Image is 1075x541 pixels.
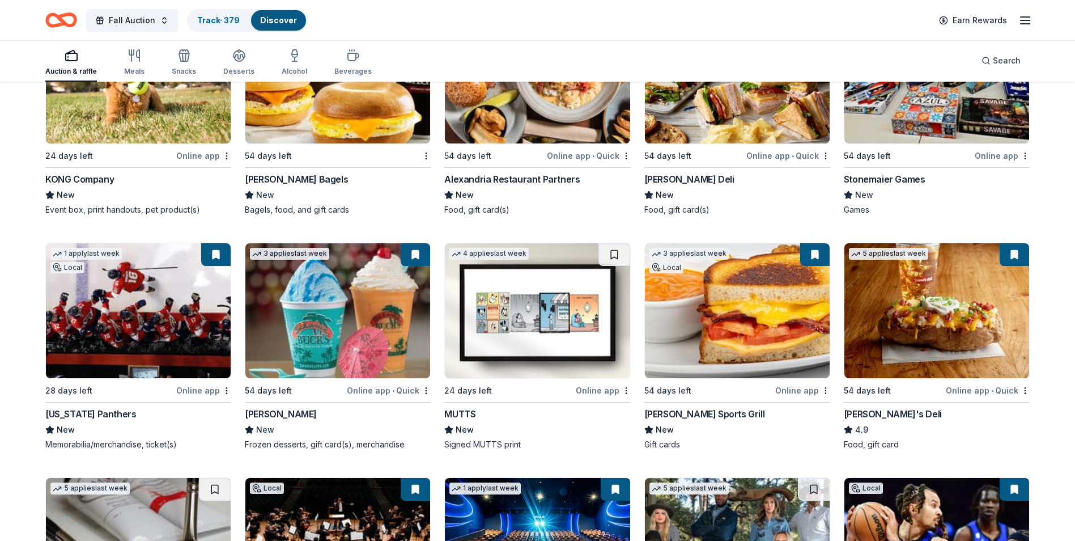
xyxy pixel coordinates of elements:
div: Food, gift card(s) [644,204,830,215]
div: [PERSON_NAME] Bagels [245,172,348,186]
button: Desserts [223,44,254,82]
button: Snacks [172,44,196,82]
button: Meals [124,44,145,82]
span: New [256,188,274,202]
span: New [656,423,674,437]
div: 5 applies last week [849,248,928,260]
span: • [392,386,394,395]
button: Beverages [334,44,372,82]
img: Image for Bahama Buck's [245,243,430,378]
div: 54 days left [245,384,292,398]
button: Alcohol [282,44,307,82]
button: Track· 379Discover [187,9,307,32]
div: Online app Quick [547,149,631,163]
div: 1 apply last week [449,483,521,494]
div: 28 days left [45,384,92,398]
span: New [57,188,75,202]
div: Beverages [334,67,372,76]
img: Image for Duffy's Sports Grill [645,243,830,378]
div: [PERSON_NAME] Deli [644,172,734,186]
div: Local [250,483,284,494]
div: Online app [975,149,1030,163]
div: 54 days left [844,384,891,398]
img: Image for Jason's Deli [844,243,1029,378]
div: [US_STATE] Panthers [45,407,136,421]
a: Image for Alexandria Restaurant PartnersLocal54 days leftOnline app•QuickAlexandria Restaurant Pa... [444,8,630,215]
div: Online app [576,383,631,398]
span: 4.9 [855,423,868,437]
a: Image for MUTTS4 applieslast week24 days leftOnline appMUTTSNewSigned MUTTS print [444,243,630,450]
div: 1 apply last week [50,248,122,260]
span: Fall Auction [109,14,155,27]
button: Fall Auction [86,9,178,32]
div: Desserts [223,67,254,76]
div: Event box, print handouts, pet product(s) [45,204,231,215]
div: Local [649,262,683,273]
div: 54 days left [245,149,292,163]
div: Snacks [172,67,196,76]
a: Image for KONG Company4 applieslast week24 days leftOnline appKONG CompanyNewEvent box, print han... [45,8,231,215]
div: 54 days left [444,149,491,163]
div: 3 applies last week [649,248,729,260]
button: Search [972,49,1030,72]
div: Signed MUTTS print [444,439,630,450]
div: 5 applies last week [649,483,729,494]
button: Auction & raffle [45,44,97,82]
div: Local [849,483,883,494]
a: Earn Rewards [932,10,1014,31]
a: Image for Florida Panthers1 applylast weekLocal28 days leftOnline app[US_STATE] PanthersNewMemora... [45,243,231,450]
img: Image for Florida Panthers [46,243,231,378]
div: Frozen desserts, gift card(s), merchandise [245,439,431,450]
span: Search [993,54,1021,67]
a: Image for Stonemaier Games2 applieslast week54 days leftOnline appStonemaier GamesNewGames [844,8,1030,215]
a: Discover [260,15,297,25]
div: [PERSON_NAME] [245,407,317,421]
div: Online app [775,383,830,398]
div: Alcohol [282,67,307,76]
div: Bagels, food, and gift cards [245,204,431,215]
div: [PERSON_NAME] Sports Grill [644,407,765,421]
div: 3 applies last week [250,248,329,260]
div: Online app Quick [946,383,1030,398]
a: Image for McAlister's Deli12 applieslast week54 days leftOnline app•Quick[PERSON_NAME] DeliNewFoo... [644,8,830,215]
span: New [256,423,274,437]
div: Meals [124,67,145,76]
div: 4 applies last week [449,248,529,260]
a: Image for Jason's Deli5 applieslast week54 days leftOnline app•Quick[PERSON_NAME]'s Deli4.9Food, ... [844,243,1030,450]
span: • [991,386,993,395]
div: 54 days left [644,384,691,398]
div: KONG Company [45,172,114,186]
a: Home [45,7,77,33]
div: Alexandria Restaurant Partners [444,172,580,186]
span: New [456,188,474,202]
div: Games [844,204,1030,215]
a: Track· 379 [197,15,240,25]
div: Local [50,262,84,273]
div: Online app Quick [746,149,830,163]
div: Stonemaier Games [844,172,925,186]
div: Online app [176,383,231,398]
div: 5 applies last week [50,483,130,494]
div: MUTTS [444,407,475,421]
a: Image for Bahama Buck's3 applieslast week54 days leftOnline app•Quick[PERSON_NAME]NewFrozen desse... [245,243,431,450]
div: 54 days left [644,149,691,163]
span: • [592,151,594,160]
span: New [456,423,474,437]
div: Memorabilia/merchandise, ticket(s) [45,439,231,450]
div: Online app Quick [347,383,431,398]
span: New [855,188,873,202]
span: New [656,188,674,202]
div: Food, gift card(s) [444,204,630,215]
img: Image for MUTTS [445,243,630,378]
a: Image for Duffy's Sports Grill3 applieslast weekLocal54 days leftOnline app[PERSON_NAME] Sports G... [644,243,830,450]
div: Gift cards [644,439,830,450]
a: Image for Bruegger's Bagels54 days left[PERSON_NAME] BagelsNewBagels, food, and gift cards [245,8,431,215]
span: New [57,423,75,437]
div: [PERSON_NAME]'s Deli [844,407,942,421]
div: Online app [176,149,231,163]
div: 24 days left [444,384,492,398]
div: Auction & raffle [45,67,97,76]
span: • [792,151,794,160]
div: 24 days left [45,149,93,163]
div: 54 days left [844,149,891,163]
